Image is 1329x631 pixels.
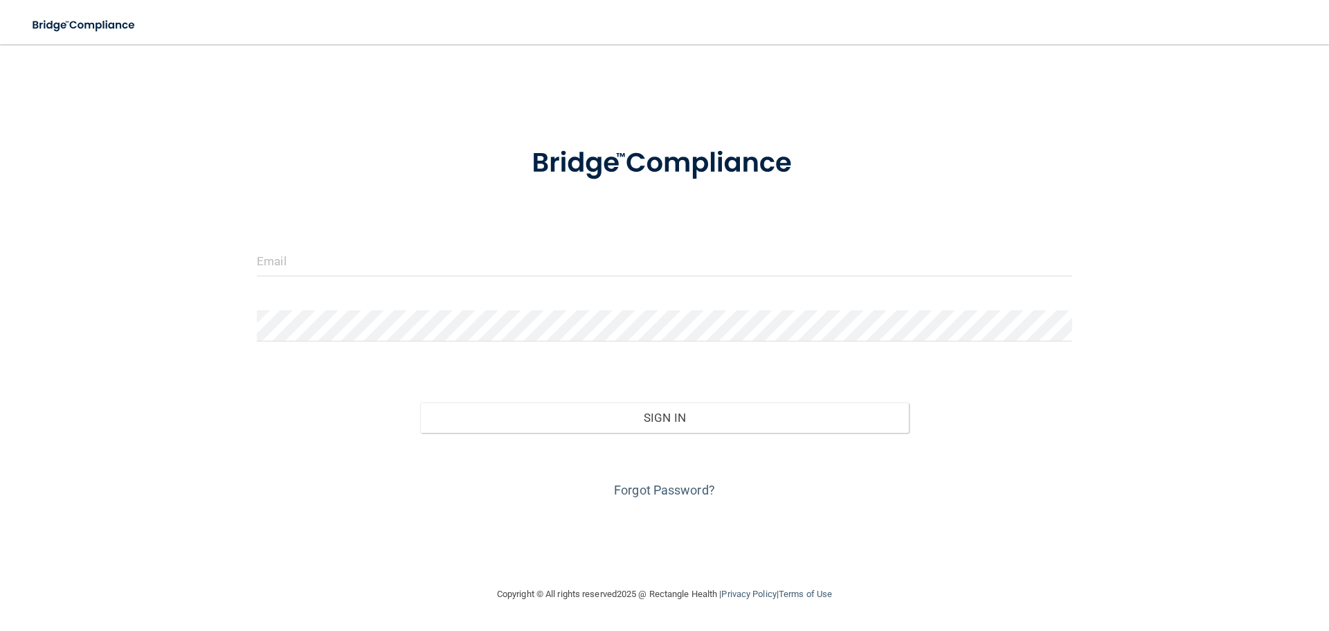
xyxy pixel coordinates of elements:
[779,589,832,599] a: Terms of Use
[614,483,715,497] a: Forgot Password?
[503,127,826,199] img: bridge_compliance_login_screen.278c3ca4.svg
[420,402,910,433] button: Sign In
[257,245,1072,276] input: Email
[412,572,917,616] div: Copyright © All rights reserved 2025 @ Rectangle Health | |
[721,589,776,599] a: Privacy Policy
[21,11,148,39] img: bridge_compliance_login_screen.278c3ca4.svg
